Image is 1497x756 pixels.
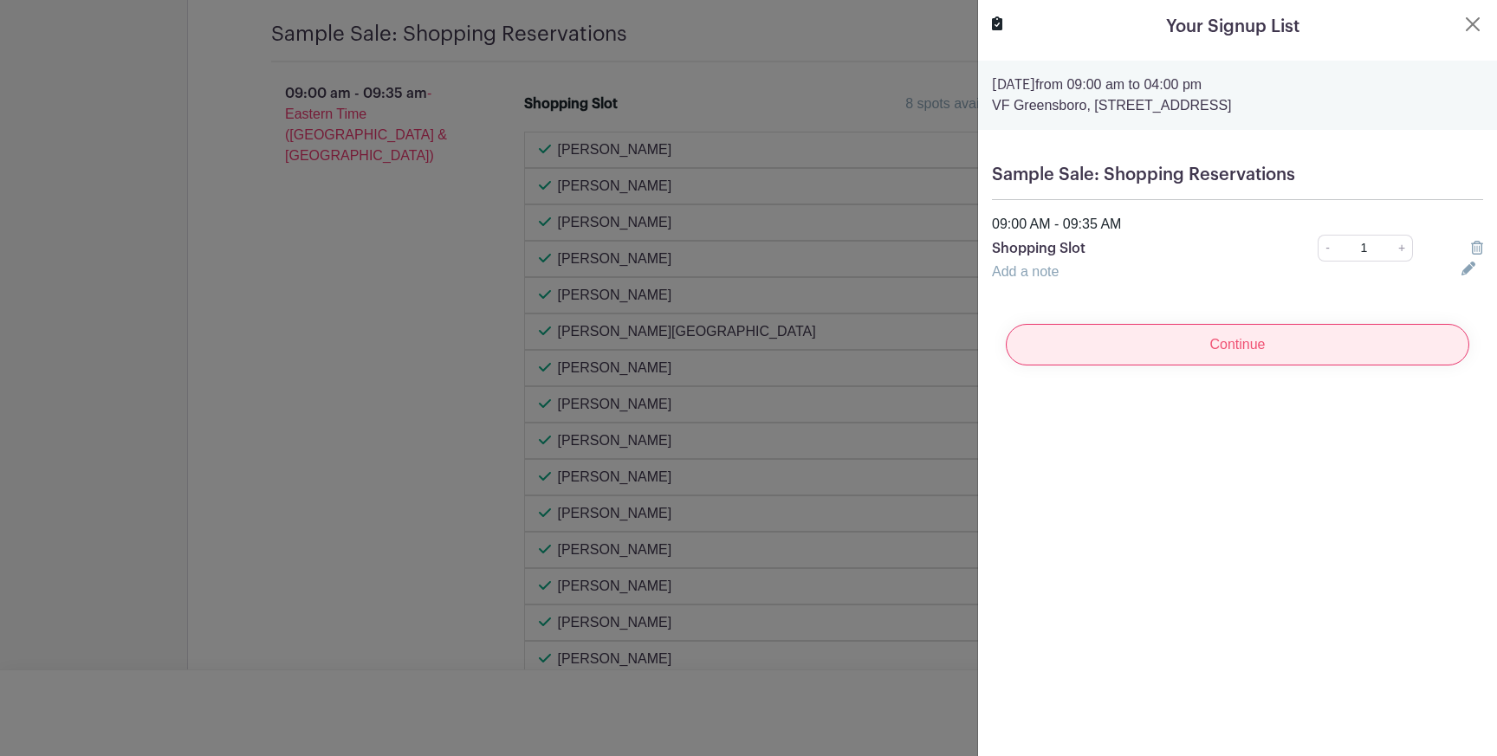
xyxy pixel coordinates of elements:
strong: [DATE] [992,78,1035,92]
input: Continue [1006,324,1469,365]
a: - [1318,235,1337,262]
p: Shopping Slot [992,238,1270,259]
div: 09:00 AM - 09:35 AM [982,214,1494,235]
a: + [1391,235,1413,262]
button: Close [1462,14,1483,35]
h5: Your Signup List [1166,14,1299,40]
p: VF Greensboro, [STREET_ADDRESS] [992,95,1483,116]
h5: Sample Sale: Shopping Reservations [992,165,1483,185]
a: Add a note [992,264,1059,279]
p: from 09:00 am to 04:00 pm [992,74,1483,95]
